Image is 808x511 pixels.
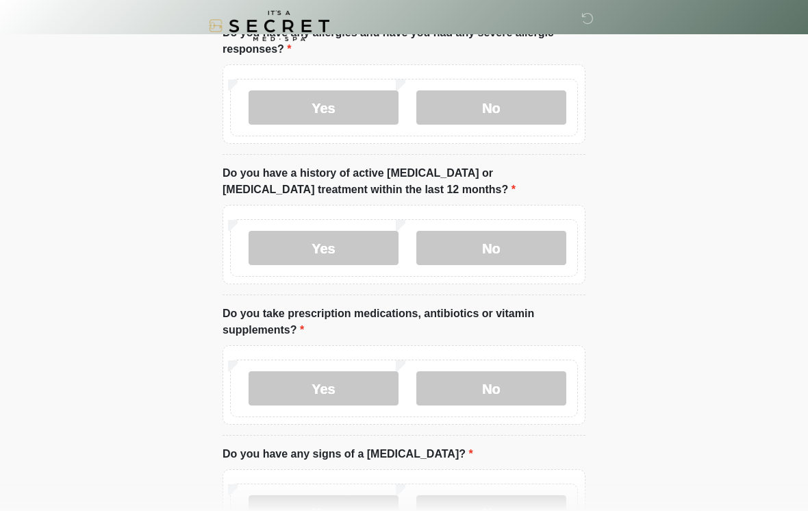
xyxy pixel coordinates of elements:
[416,371,566,406] label: No
[249,371,399,406] label: Yes
[223,306,585,338] label: Do you take prescription medications, antibiotics or vitamin supplements?
[416,231,566,265] label: No
[249,231,399,265] label: Yes
[416,90,566,125] label: No
[209,10,329,41] img: It's A Secret Med Spa Logo
[223,165,585,198] label: Do you have a history of active [MEDICAL_DATA] or [MEDICAL_DATA] treatment within the last 12 mon...
[249,90,399,125] label: Yes
[223,446,473,462] label: Do you have any signs of a [MEDICAL_DATA]?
